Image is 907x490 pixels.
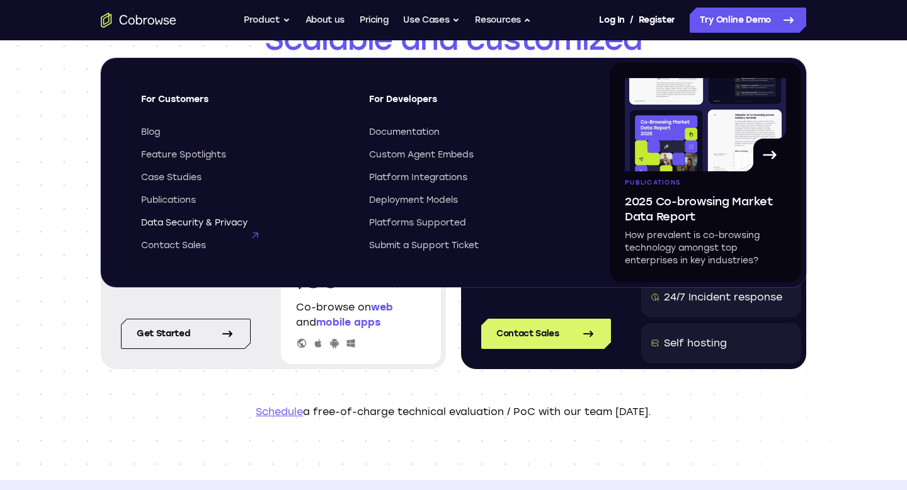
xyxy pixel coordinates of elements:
a: Try Online Demo [690,8,806,33]
span: For Customers [141,93,346,116]
button: Resources [475,8,532,33]
a: Register [639,8,675,33]
h1: pricing models [101,19,806,100]
a: Submit a Support Ticket [369,239,574,252]
a: Platform Integrations [369,171,574,184]
span: 2025 Co-browsing Market Data Report [625,194,786,224]
a: Platforms Supported [369,217,574,229]
a: Contact Sales [481,319,611,349]
span: For Developers [369,93,574,116]
img: A page from the browsing market ebook [625,78,786,171]
p: How prevalent is co-browsing technology amongst top enterprises in key industries? [625,229,786,267]
a: Deployment Models [369,194,574,207]
a: Get started [121,319,251,349]
div: 24/7 Incident response [664,290,782,305]
span: Publications [625,179,680,186]
span: Custom Agent Embeds [369,149,474,161]
a: Go to the home page [101,13,176,28]
span: Documentation [369,126,440,139]
a: Case Studies [141,171,346,184]
a: Feature Spotlights [141,149,346,161]
a: Blog [141,126,346,139]
span: Contact Sales [141,239,206,252]
p: Co-browse on and [296,300,426,330]
span: Submit a Support Ticket [369,239,479,252]
span: Case Studies [141,171,202,184]
a: Custom Agent Embeds [369,149,574,161]
span: mobile apps [316,316,380,328]
div: Self hosting [664,336,727,351]
a: Pricing [360,8,389,33]
span: web [371,301,393,313]
span: Deployment Models [369,194,458,207]
a: About us [305,8,345,33]
span: Publications [141,194,196,207]
a: Log In [599,8,624,33]
p: a free-of-charge technical evaluation / PoC with our team [DATE]. [101,404,806,419]
a: Data Security & Privacy [141,217,346,229]
span: Blog [141,126,160,139]
span: Feature Spotlights [141,149,226,161]
a: Schedule [256,406,303,418]
a: Documentation [369,126,574,139]
span: Platforms Supported [369,217,466,229]
a: Publications [141,194,346,207]
button: Product [244,8,290,33]
span: Platform Integrations [369,171,467,184]
span: / [630,13,634,28]
button: Use Cases [403,8,460,33]
span: Data Security & Privacy [141,217,248,229]
a: Contact Sales [141,239,346,252]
